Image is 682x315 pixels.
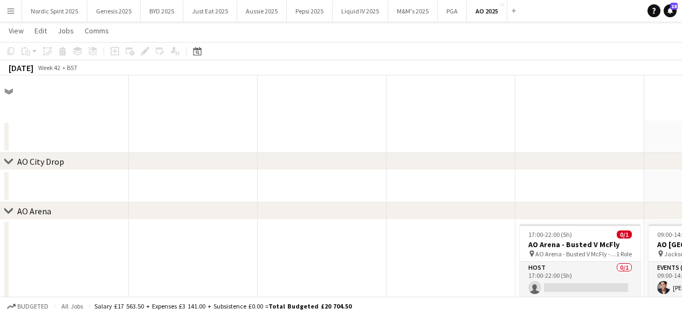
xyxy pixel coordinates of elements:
[268,302,352,310] span: Total Budgeted £20 704.50
[9,62,33,73] div: [DATE]
[670,3,678,10] span: 18
[87,1,141,22] button: Genesis 2025
[467,1,507,22] button: AO 2025
[9,26,24,36] span: View
[80,24,113,38] a: Comms
[53,24,78,38] a: Jobs
[664,4,677,17] a: 18
[30,24,51,38] a: Edit
[17,156,64,167] div: AO City Drop
[4,24,28,38] a: View
[141,1,183,22] button: BYD 2025
[520,224,640,298] app-job-card: 17:00-22:00 (5h)0/1AO Arena - Busted V McFly AO Arena - Busted V McFly - times tbc1 RoleHost0/117...
[5,300,50,312] button: Budgeted
[17,303,49,310] span: Budgeted
[17,206,51,216] div: AO Arena
[85,26,109,36] span: Comms
[617,230,632,239] span: 0/1
[94,302,352,310] div: Salary £17 563.50 + Expenses £3 141.00 + Subsistence £0.00 =
[520,240,640,249] h3: AO Arena - Busted V McFly
[333,1,388,22] button: Liquid IV 2025
[528,230,572,239] span: 17:00-22:00 (5h)
[67,64,78,72] div: BST
[58,26,74,36] span: Jobs
[183,1,237,22] button: Just Eat 2025
[36,64,63,72] span: Week 42
[616,250,632,258] span: 1 Role
[520,262,640,298] app-card-role: Host0/117:00-22:00 (5h)
[22,1,87,22] button: Nordic Spirit 2025
[59,302,85,310] span: All jobs
[35,26,47,36] span: Edit
[438,1,467,22] button: PGA
[535,250,616,258] span: AO Arena - Busted V McFly - times tbc
[287,1,333,22] button: Pepsi 2025
[237,1,287,22] button: Aussie 2025
[388,1,438,22] button: M&M's 2025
